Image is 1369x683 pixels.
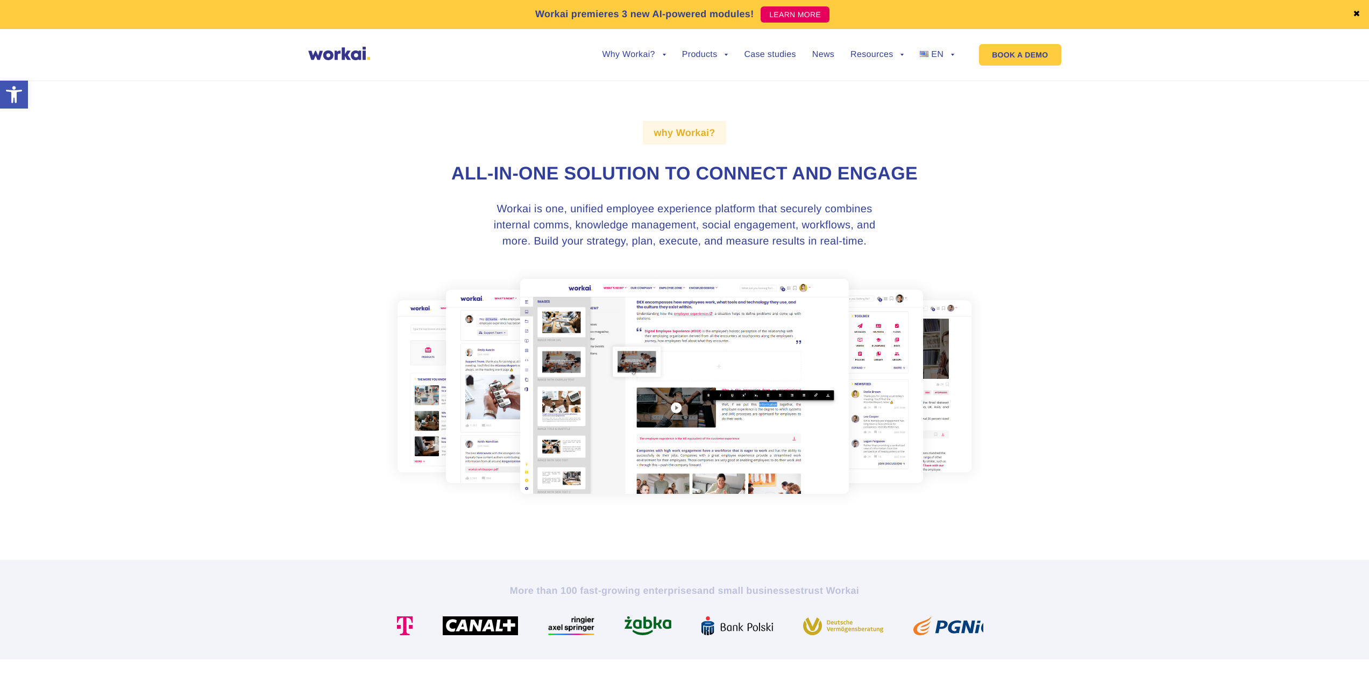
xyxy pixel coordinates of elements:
p: Workai premieres 3 new AI-powered modules! [535,7,754,21]
a: Resources [850,51,904,59]
a: Case studies [744,51,796,59]
a: Products [682,51,728,59]
a: BOOK A DEMO [979,44,1061,66]
img: why Workai? [386,267,983,506]
a: LEARN MORE [761,6,829,23]
h1: All-in-one solution to connect and engage [386,162,983,186]
h2: More than 100 fast-growing enterprises trust Workai [386,584,983,597]
label: why Workai? [643,121,726,145]
a: ✖ [1353,10,1360,19]
span: EN [931,50,944,59]
i: and small businesses [697,585,800,596]
a: News [812,51,834,59]
h3: Workai is one, unified employee experience platform that securely combines internal comms, knowle... [483,201,886,249]
a: Why Workai? [602,51,665,59]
